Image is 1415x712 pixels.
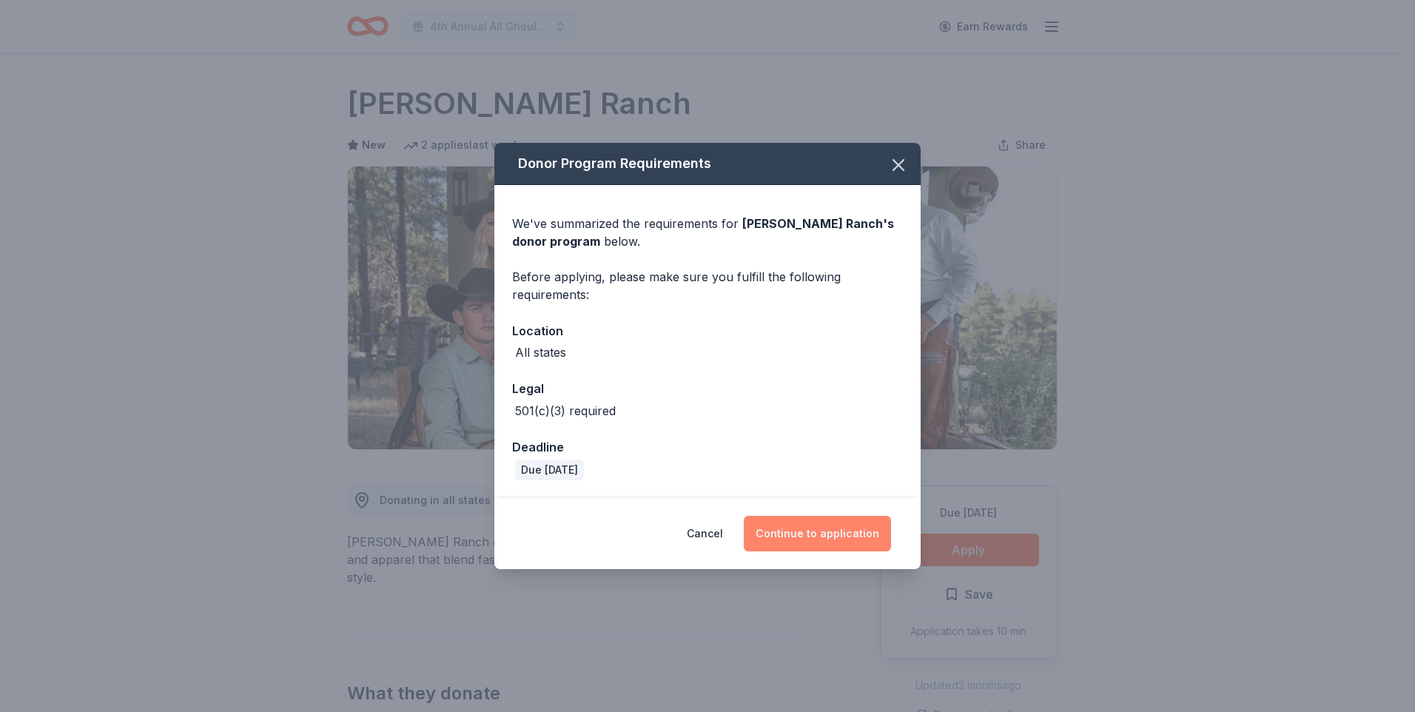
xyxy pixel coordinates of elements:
div: Location [512,321,903,340]
div: Due [DATE] [515,460,584,480]
div: 501(c)(3) required [515,402,616,420]
div: Legal [512,379,903,398]
button: Continue to application [744,516,891,551]
div: All states [515,343,566,361]
button: Cancel [687,516,723,551]
div: We've summarized the requirements for below. [512,215,903,250]
div: Deadline [512,437,903,457]
div: Before applying, please make sure you fulfill the following requirements: [512,268,903,303]
div: Donor Program Requirements [494,143,921,185]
